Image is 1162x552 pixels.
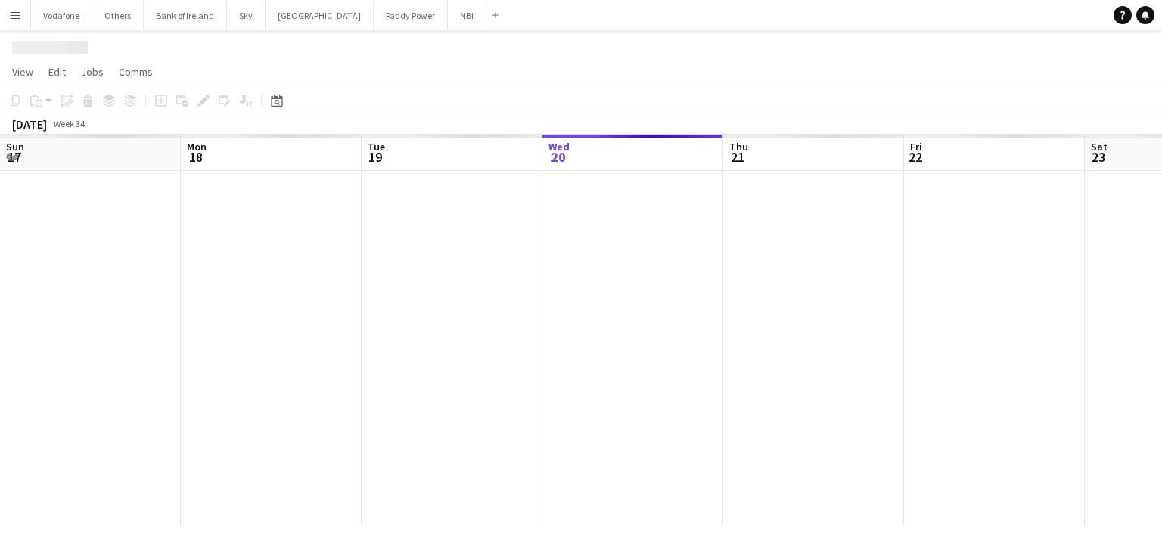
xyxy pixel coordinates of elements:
[48,65,66,79] span: Edit
[374,1,448,30] button: Paddy Power
[1091,140,1108,154] span: Sat
[266,1,374,30] button: [GEOGRAPHIC_DATA]
[12,65,33,79] span: View
[368,140,385,154] span: Tue
[1089,148,1108,166] span: 23
[75,62,110,82] a: Jobs
[81,65,104,79] span: Jobs
[119,65,153,79] span: Comms
[448,1,486,30] button: NBI
[4,148,24,166] span: 17
[6,140,24,154] span: Sun
[729,140,748,154] span: Thu
[185,148,207,166] span: 18
[187,140,207,154] span: Mon
[12,116,47,132] div: [DATE]
[92,1,144,30] button: Others
[727,148,748,166] span: 21
[31,1,92,30] button: Vodafone
[144,1,227,30] button: Bank of Ireland
[42,62,72,82] a: Edit
[365,148,385,166] span: 19
[908,148,922,166] span: 22
[546,148,570,166] span: 20
[113,62,159,82] a: Comms
[910,140,922,154] span: Fri
[548,140,570,154] span: Wed
[6,62,39,82] a: View
[50,118,88,129] span: Week 34
[227,1,266,30] button: Sky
